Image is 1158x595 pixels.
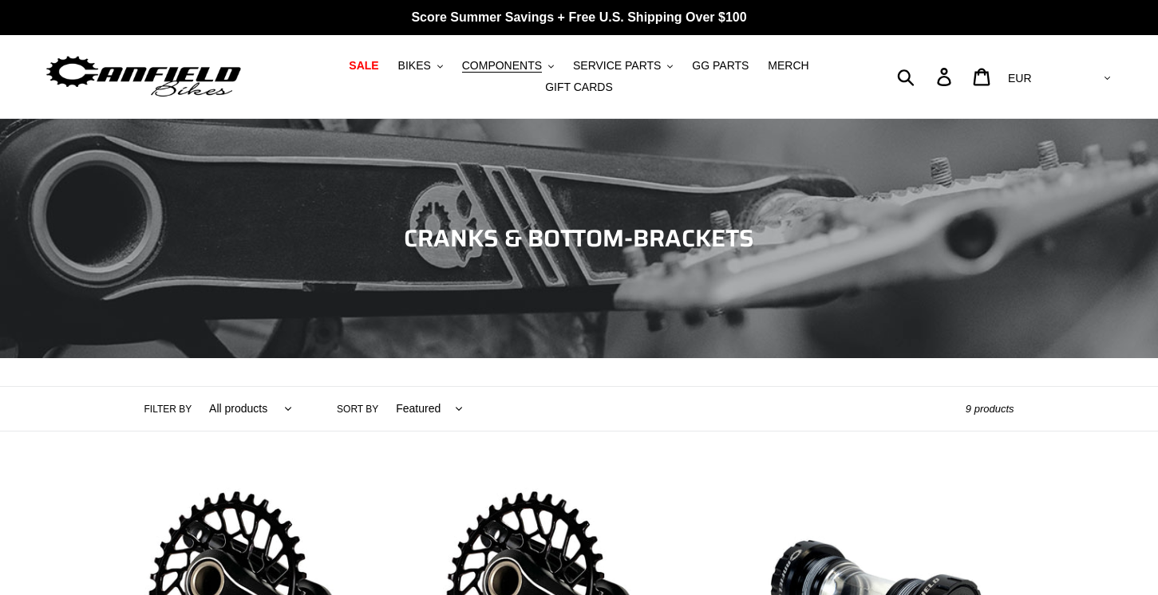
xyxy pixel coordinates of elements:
[462,59,542,73] span: COMPONENTS
[144,402,192,416] label: Filter by
[404,219,754,257] span: CRANKS & BOTTOM-BRACKETS
[565,55,681,77] button: SERVICE PARTS
[341,55,386,77] a: SALE
[684,55,757,77] a: GG PARTS
[906,59,947,94] input: Search
[692,59,749,73] span: GG PARTS
[768,59,808,73] span: MERCH
[337,402,378,416] label: Sort by
[573,59,661,73] span: SERVICE PARTS
[398,59,431,73] span: BIKES
[537,77,621,98] a: GIFT CARDS
[349,59,378,73] span: SALE
[390,55,451,77] button: BIKES
[545,81,613,94] span: GIFT CARDS
[760,55,816,77] a: MERCH
[44,52,243,102] img: Canfield Bikes
[454,55,562,77] button: COMPONENTS
[966,403,1014,415] span: 9 products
